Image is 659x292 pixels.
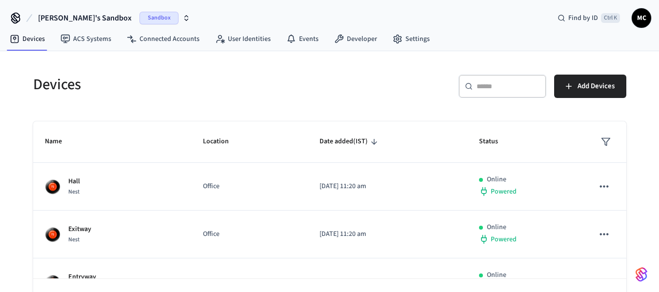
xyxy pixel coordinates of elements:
p: Hall [68,176,80,187]
img: nest_learning_thermostat [45,227,60,242]
img: nest_learning_thermostat [45,179,60,195]
p: [DATE] 11:20 am [320,229,455,239]
span: Ctrl K [601,13,620,23]
a: Connected Accounts [119,30,207,48]
span: Location [203,134,241,149]
span: Powered [491,187,517,196]
p: Entryway [68,272,96,282]
span: Powered [491,234,517,244]
a: User Identities [207,30,279,48]
span: MC [633,9,650,27]
p: Online [487,270,506,280]
a: Developer [326,30,385,48]
p: Online [487,222,506,233]
a: Devices [2,30,53,48]
span: Status [479,134,511,149]
button: Add Devices [554,75,626,98]
span: Name [45,134,75,149]
span: Find by ID [568,13,598,23]
span: Add Devices [578,80,615,93]
p: Office [203,229,297,239]
a: Settings [385,30,438,48]
p: [DATE] 11:20 am [320,181,455,192]
p: [DATE] 11:20 am [320,277,455,287]
h5: Devices [33,75,324,95]
p: Exitway [68,224,91,234]
span: [PERSON_NAME]'s Sandbox [38,12,132,24]
img: nest_learning_thermostat [45,274,60,290]
span: Nest [68,188,80,196]
img: SeamLogoGradient.69752ec5.svg [636,267,647,282]
a: ACS Systems [53,30,119,48]
p: Office [203,277,297,287]
a: Events [279,30,326,48]
span: Sandbox [140,12,179,24]
p: Office [203,181,297,192]
div: Find by IDCtrl K [550,9,628,27]
span: Date added(IST) [320,134,380,149]
p: Online [487,175,506,185]
button: MC [632,8,651,28]
span: Nest [68,235,80,244]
